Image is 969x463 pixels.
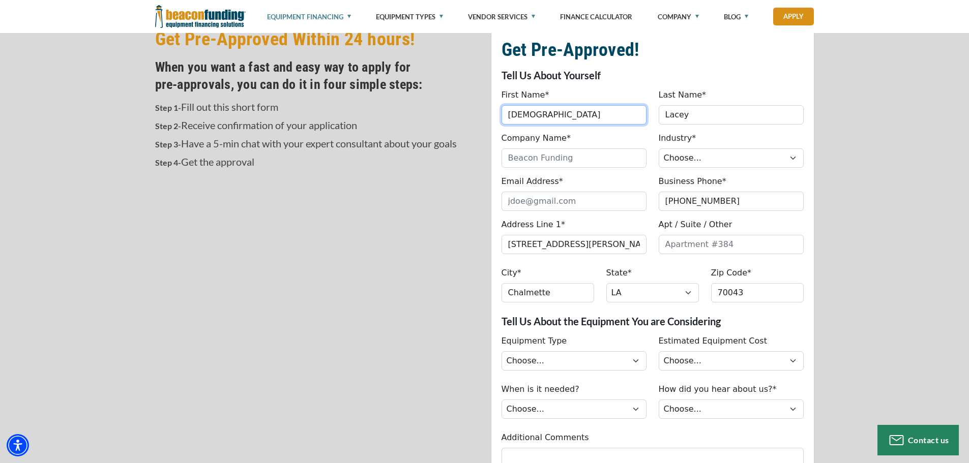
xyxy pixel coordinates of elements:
[606,267,632,279] label: State*
[502,192,647,211] input: jdoe@gmail.com
[155,103,181,112] strong: Step 1-
[502,315,804,327] p: Tell Us About the Equipment You are Considering
[877,425,959,455] button: Contact us
[502,69,804,81] p: Tell Us About Yourself
[502,335,567,347] label: Equipment Type
[502,267,521,279] label: City*
[659,383,777,395] label: How did you hear about us?*
[502,105,647,125] input: John
[502,431,589,444] label: Additional Comments
[155,137,479,150] p: Have a 5-min chat with your expert consultant about your goals
[908,435,949,445] span: Contact us
[659,132,696,144] label: Industry*
[773,8,814,25] a: Apply
[155,191,479,373] iframe: The Secret to Securing Equipment Financing: Pre-Approvals
[659,335,767,347] label: Estimated Equipment Cost
[502,283,594,302] input: Chicago
[659,89,707,101] label: Last Name*
[659,192,804,211] input: (555) 555-5555
[155,101,479,114] p: Fill out this short form
[711,267,752,279] label: Zip Code*
[502,148,647,168] input: Beacon Funding
[7,434,29,456] div: Accessibility Menu
[502,89,549,101] label: First Name*
[502,235,647,254] input: 111 Cambrian Court
[155,121,181,131] strong: Step 2-
[155,119,479,132] p: Receive confirmation of your application
[659,219,732,231] label: Apt / Suite / Other
[502,132,571,144] label: Company Name*
[502,175,563,188] label: Email Address*
[502,38,804,61] h2: Get Pre-Approved!
[155,158,181,167] strong: Step 4-
[155,156,479,169] p: Get the approval
[502,219,565,231] label: Address Line 1*
[155,27,479,51] h2: Get Pre-Approved Within 24 hours!
[659,105,804,125] input: Doe
[659,235,804,254] input: Apartment #384
[155,58,479,93] h4: When you want a fast and easy way to apply for pre‑approvals, you can do it in four simple steps:
[155,139,181,149] strong: Step 3-
[502,383,579,395] label: When is it needed?
[659,175,726,188] label: Business Phone*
